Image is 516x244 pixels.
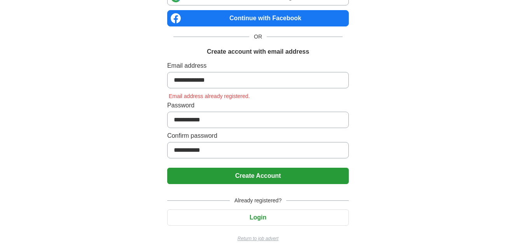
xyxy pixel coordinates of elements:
[167,235,349,242] a: Return to job advert
[167,93,252,99] span: Email address already registered.
[167,10,349,26] a: Continue with Facebook
[207,47,309,56] h1: Create account with email address
[230,197,286,205] span: Already registered?
[249,33,267,41] span: OR
[167,131,349,140] label: Confirm password
[167,214,349,221] a: Login
[167,168,349,184] button: Create Account
[167,61,349,70] label: Email address
[167,209,349,226] button: Login
[167,101,349,110] label: Password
